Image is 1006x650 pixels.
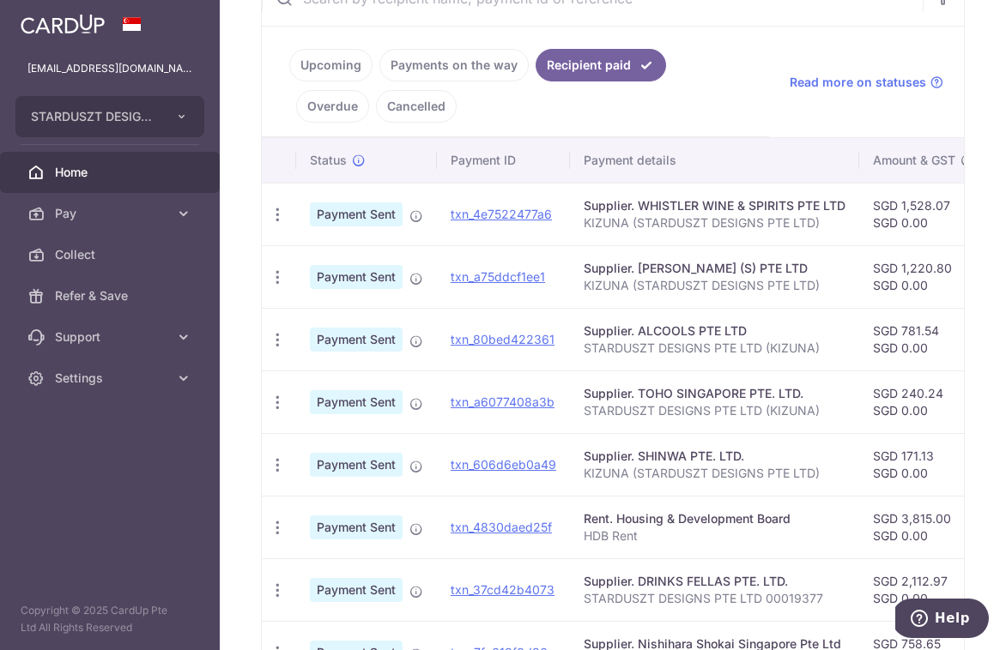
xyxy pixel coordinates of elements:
a: txn_80bed422361 [451,332,555,346]
th: Payment details [570,138,859,183]
td: SGD 3,815.00 SGD 0.00 [859,496,988,558]
span: Collect [55,246,168,263]
td: SGD 1,220.80 SGD 0.00 [859,245,988,308]
span: Home [55,164,168,181]
a: txn_a75ddcf1ee1 [451,269,545,284]
a: txn_a6077408a3b [451,394,555,409]
a: Read more on statuses [790,74,943,91]
div: Supplier. DRINKS FELLAS PTE. LTD. [584,573,845,590]
p: [EMAIL_ADDRESS][DOMAIN_NAME] [27,60,192,77]
span: STARDUSZT DESIGNS PRIVATE LIMITED [31,108,158,125]
div: Supplier. WHISTLER WINE & SPIRITS PTE LTD [584,197,845,214]
img: CardUp [21,14,105,34]
a: Cancelled [376,90,457,123]
span: Payment Sent [310,515,403,539]
a: txn_4e7522477a6 [451,207,552,221]
div: Rent. Housing & Development Board [584,510,845,527]
td: SGD 240.24 SGD 0.00 [859,370,988,433]
a: Overdue [296,90,369,123]
a: txn_606d6eb0a49 [451,457,556,472]
span: Payment Sent [310,390,403,414]
div: Supplier. TOHO SINGAPORE PTE. LTD. [584,385,845,402]
p: STARDUSZT DESIGNS PTE LTD (KIZUNA) [584,340,845,357]
span: Amount & GST [873,152,955,169]
a: txn_37cd42b4073 [451,582,555,597]
p: STARDUSZT DESIGNS PTE LTD 00019377 [584,590,845,607]
a: Recipient paid [536,49,666,81]
a: Upcoming [289,49,373,81]
td: SGD 1,528.07 SGD 0.00 [859,183,988,245]
div: Supplier. SHINWA PTE. LTD. [584,448,845,465]
p: STARDUSZT DESIGNS PTE LTD (KIZUNA) [584,402,845,419]
td: SGD 171.13 SGD 0.00 [859,433,988,496]
p: HDB Rent [584,527,845,545]
div: Supplier. [PERSON_NAME] (S) PTE LTD [584,260,845,277]
a: txn_4830daed25f [451,520,552,534]
th: Payment ID [437,138,570,183]
iframe: Opens a widget where you can find more information [895,599,989,641]
span: Payment Sent [310,578,403,602]
td: SGD 781.54 SGD 0.00 [859,308,988,370]
p: KIZUNA (STARDUSZT DESIGNS PTE LTD) [584,465,845,482]
span: Payment Sent [310,453,403,477]
span: Payment Sent [310,328,403,352]
button: STARDUSZT DESIGNS PRIVATE LIMITED [15,96,204,137]
span: Refer & Save [55,287,168,304]
td: SGD 2,112.97 SGD 0.00 [859,558,988,621]
span: Settings [55,370,168,387]
span: Payment Sent [310,265,403,289]
span: Support [55,328,168,346]
span: Pay [55,205,168,222]
span: Payment Sent [310,202,403,226]
p: KIZUNA (STARDUSZT DESIGNS PTE LTD) [584,214,845,232]
a: Payments on the way [379,49,529,81]
span: Status [310,152,347,169]
span: Read more on statuses [790,74,926,91]
div: Supplier. ALCOOLS PTE LTD [584,322,845,340]
p: KIZUNA (STARDUSZT DESIGNS PTE LTD) [584,277,845,294]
